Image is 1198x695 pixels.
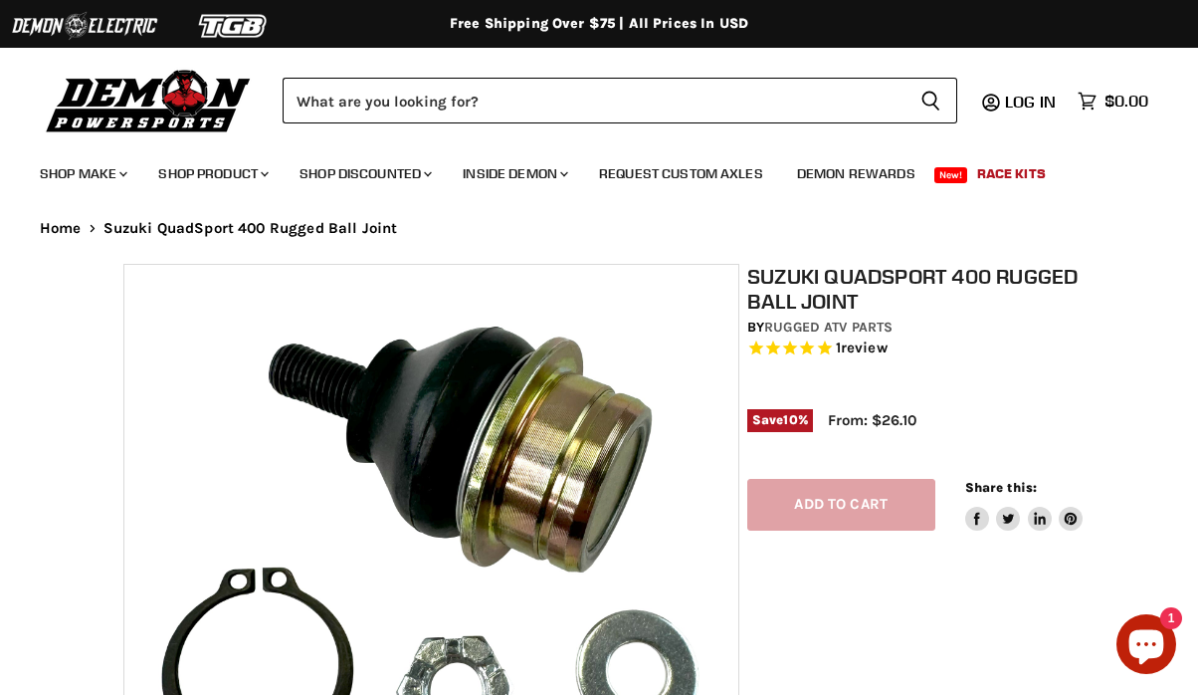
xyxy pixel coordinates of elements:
span: 10 [783,412,797,427]
h1: Suzuki QuadSport 400 Rugged Ball Joint [747,264,1083,314]
span: Log in [1005,92,1056,112]
a: Inside Demon [448,153,580,194]
a: Race Kits [962,153,1061,194]
inbox-online-store-chat: Shopify online store chat [1110,614,1182,679]
span: New! [934,167,968,183]
img: TGB Logo 2 [159,7,308,45]
aside: Share this: [965,479,1084,532]
a: Shop Product [143,153,281,194]
ul: Main menu [25,145,1143,194]
a: Shop Make [25,153,139,194]
span: $0.00 [1104,92,1148,111]
img: Demon Powersports [40,65,258,135]
a: Request Custom Axles [584,153,778,194]
span: Suzuki QuadSport 400 Rugged Ball Joint [103,220,398,237]
img: Demon Electric Logo 2 [10,7,159,45]
a: Rugged ATV Parts [764,319,893,336]
form: Product [283,78,957,123]
a: Home [40,220,82,237]
span: 1 reviews [836,340,888,357]
span: From: $26.10 [828,411,916,429]
span: review [841,340,888,357]
a: Demon Rewards [782,153,930,194]
a: Shop Discounted [285,153,444,194]
a: Log in [996,93,1068,111]
span: Share this: [965,480,1037,495]
span: Rated 5.0 out of 5 stars 1 reviews [747,339,1083,359]
input: Search [283,78,904,123]
div: by [747,317,1083,339]
a: $0.00 [1068,87,1158,116]
button: Search [904,78,957,123]
span: Save % [747,409,813,431]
